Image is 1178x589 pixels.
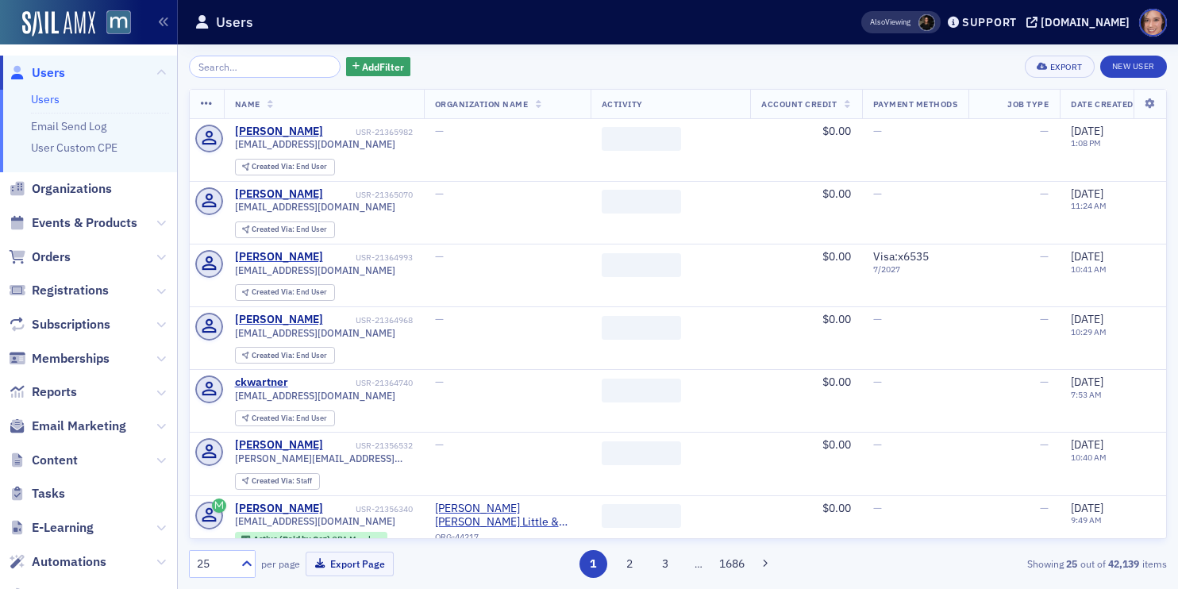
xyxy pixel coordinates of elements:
span: — [435,187,444,201]
span: $0.00 [822,124,851,138]
div: 25 [197,556,232,572]
span: — [1040,501,1049,515]
div: Showing out of items [852,556,1167,571]
div: USR-21356340 [325,504,413,514]
span: ‌ [602,253,681,277]
span: Memberships [32,350,110,368]
img: SailAMX [22,11,95,37]
a: [PERSON_NAME] [235,250,323,264]
span: [DATE] [1071,312,1103,326]
strong: 42,139 [1106,556,1142,571]
span: [PERSON_NAME][EMAIL_ADDRESS][DOMAIN_NAME] [235,452,413,464]
span: E-Learning [32,519,94,537]
a: [PERSON_NAME] [235,187,323,202]
span: [DATE] [1071,437,1103,452]
a: Registrations [9,282,109,299]
span: Registrations [32,282,109,299]
span: Activity [602,98,643,110]
span: … [687,556,710,571]
span: [EMAIL_ADDRESS][DOMAIN_NAME] [235,515,395,527]
span: Created Via : [252,287,296,297]
span: — [1040,249,1049,264]
span: Name [235,98,260,110]
div: Staff [252,477,312,486]
span: [DATE] [1071,375,1103,389]
a: Subscriptions [9,316,110,333]
span: — [435,437,444,452]
span: — [873,187,882,201]
span: $0.00 [822,375,851,389]
div: End User [252,225,327,234]
span: — [873,312,882,326]
a: View Homepage [95,10,131,37]
span: $0.00 [822,312,851,326]
span: Organization Name [435,98,529,110]
strong: 25 [1064,556,1080,571]
span: Add Filter [362,60,404,74]
span: [EMAIL_ADDRESS][DOMAIN_NAME] [235,201,395,213]
time: 7:53 AM [1071,389,1102,400]
div: End User [252,163,327,171]
span: — [1040,437,1049,452]
div: [PERSON_NAME] [235,438,323,452]
time: 10:29 AM [1071,326,1107,337]
span: [EMAIL_ADDRESS][DOMAIN_NAME] [235,138,395,150]
div: Active (Paid by Org): Active (Paid by Org): CPA Member [235,532,388,548]
span: Created Via : [252,224,296,234]
span: — [435,375,444,389]
span: [EMAIL_ADDRESS][DOMAIN_NAME] [235,327,395,339]
a: E-Learning [9,519,94,537]
time: 1:08 PM [1071,137,1101,148]
span: Date Created [1071,98,1133,110]
div: ORG-44217 [435,532,579,548]
button: AddFilter [346,57,411,77]
span: ‌ [602,316,681,340]
img: SailAMX [106,10,131,35]
span: — [435,249,444,264]
a: Events & Products [9,214,137,232]
span: — [1040,312,1049,326]
span: ‌ [602,190,681,214]
span: Events & Products [32,214,137,232]
span: ‌ [602,379,681,402]
span: Job Type [1007,98,1049,110]
span: Viewing [870,17,910,28]
div: [PERSON_NAME] [235,125,323,139]
label: per page [261,556,300,571]
span: [DATE] [1071,501,1103,515]
span: Orders [32,248,71,266]
button: 3 [652,550,679,578]
span: Organizations [32,180,112,198]
div: Created Via: End User [235,347,335,364]
div: ckwartner [235,375,288,390]
button: Export Page [306,552,394,576]
span: Automations [32,553,106,571]
a: [PERSON_NAME] [235,502,323,516]
time: 10:40 AM [1071,452,1107,463]
span: ‌ [602,127,681,151]
span: — [1040,124,1049,138]
button: [DOMAIN_NAME] [1026,17,1135,28]
span: Users [32,64,65,82]
span: Reports [32,383,77,401]
a: Reports [9,383,77,401]
span: Created Via : [252,475,296,486]
a: [PERSON_NAME] [235,313,323,327]
div: Support [962,15,1017,29]
input: Search… [189,56,341,78]
div: Created Via: End User [235,221,335,238]
div: Also [870,17,885,27]
span: Profile [1139,9,1167,37]
a: Content [9,452,78,469]
span: 7 / 2027 [873,264,958,275]
span: — [1040,187,1049,201]
span: ‌ [602,504,681,528]
span: $0.00 [822,437,851,452]
div: [DOMAIN_NAME] [1041,15,1130,29]
span: [EMAIL_ADDRESS][DOMAIN_NAME] [235,390,395,402]
div: Created Via: Staff [235,473,320,490]
time: 11:24 AM [1071,200,1107,211]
